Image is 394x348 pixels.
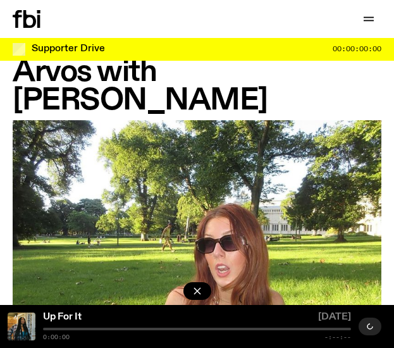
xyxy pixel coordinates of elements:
[43,312,82,322] a: Up For It
[32,44,105,54] h3: Supporter Drive
[8,313,35,340] img: Up For It host Ify Obiegbu stands in a graffiti-covered room wearing a plaid shirt and blue top w...
[318,313,351,325] span: [DATE]
[13,58,381,115] h1: Arvos with [PERSON_NAME]
[333,46,381,53] span: 00:00:00:00
[43,334,70,340] span: 0:00:00
[324,334,351,340] span: -:--:--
